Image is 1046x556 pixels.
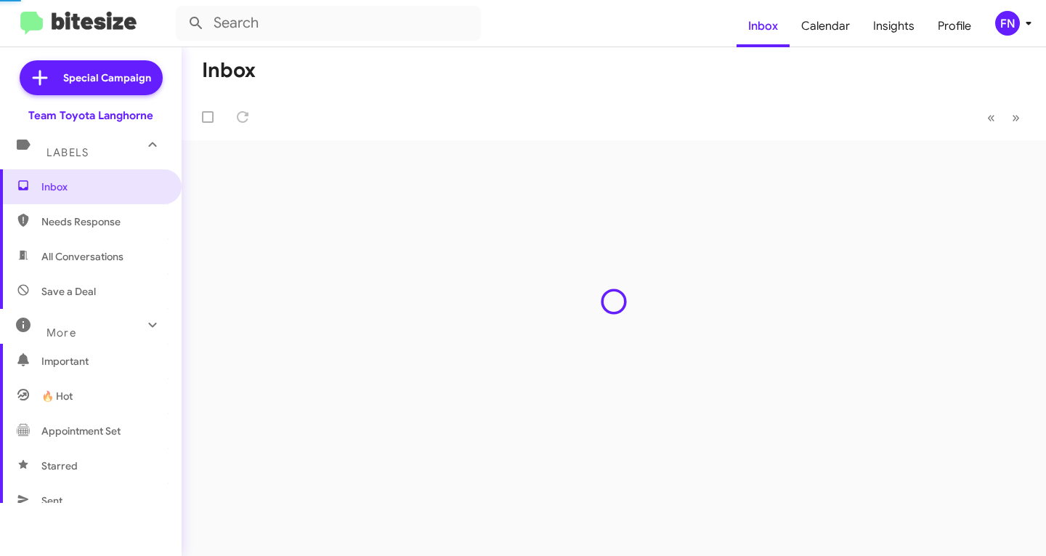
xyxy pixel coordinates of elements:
[41,180,165,194] span: Inbox
[861,5,926,47] a: Insights
[1012,108,1020,126] span: »
[1003,102,1029,132] button: Next
[926,5,983,47] a: Profile
[63,70,151,85] span: Special Campaign
[28,108,153,123] div: Team Toyota Langhorne
[983,11,1030,36] button: FN
[41,389,73,403] span: 🔥 Hot
[46,146,89,159] span: Labels
[176,6,481,41] input: Search
[41,424,121,438] span: Appointment Set
[46,326,76,339] span: More
[41,249,123,264] span: All Conversations
[41,493,62,508] span: Sent
[41,354,165,368] span: Important
[41,459,78,473] span: Starred
[995,11,1020,36] div: FN
[987,108,995,126] span: «
[790,5,861,47] a: Calendar
[41,214,165,229] span: Needs Response
[41,284,96,299] span: Save a Deal
[202,59,256,82] h1: Inbox
[20,60,163,95] a: Special Campaign
[737,5,790,47] a: Inbox
[978,102,1004,132] button: Previous
[979,102,1029,132] nav: Page navigation example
